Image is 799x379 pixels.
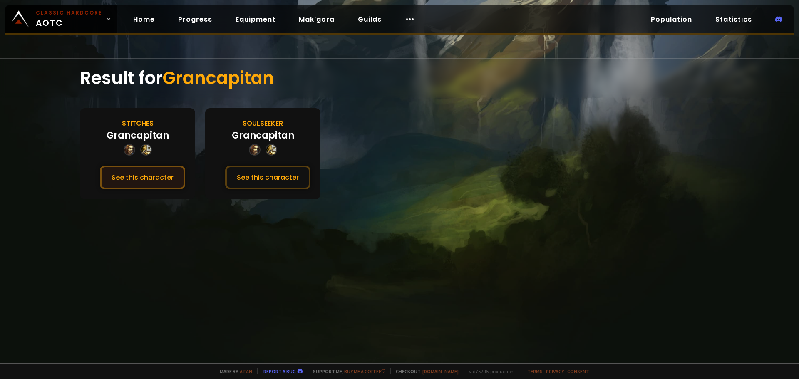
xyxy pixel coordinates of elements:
[527,368,543,374] a: Terms
[644,11,699,28] a: Population
[229,11,282,28] a: Equipment
[232,129,294,142] div: Grancapitan
[240,368,252,374] a: a fan
[107,129,169,142] div: Grancapitan
[80,59,719,98] div: Result for
[100,166,185,189] button: See this character
[263,368,296,374] a: Report a bug
[344,368,385,374] a: Buy me a coffee
[5,5,117,33] a: Classic HardcoreAOTC
[171,11,219,28] a: Progress
[36,9,102,17] small: Classic Hardcore
[163,66,274,90] span: Grancapitan
[127,11,161,28] a: Home
[292,11,341,28] a: Mak'gora
[243,118,283,129] div: Soulseeker
[308,368,385,374] span: Support me,
[464,368,514,374] span: v. d752d5 - production
[225,166,310,189] button: See this character
[567,368,589,374] a: Consent
[546,368,564,374] a: Privacy
[215,368,252,374] span: Made by
[122,118,154,129] div: Stitches
[36,9,102,29] span: AOTC
[709,11,759,28] a: Statistics
[351,11,388,28] a: Guilds
[422,368,459,374] a: [DOMAIN_NAME]
[390,368,459,374] span: Checkout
